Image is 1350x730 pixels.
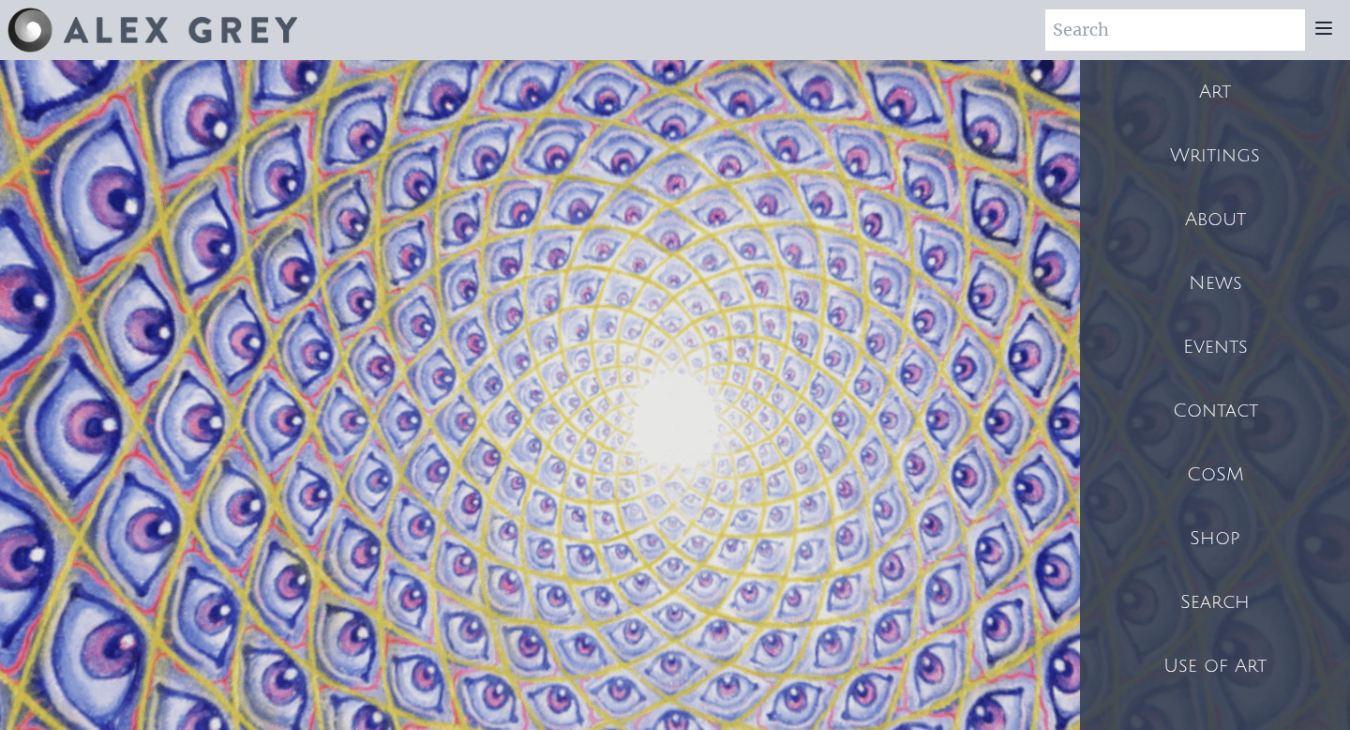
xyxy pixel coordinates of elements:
[1080,570,1350,634] a: Search
[1080,507,1350,570] a: Shop
[1080,379,1350,443] a: Contact
[1080,251,1350,315] a: News
[1080,60,1350,124] a: Art
[1080,124,1350,188] a: Writings
[1080,443,1350,507] a: CoSM
[1045,9,1305,51] input: Search
[1080,188,1350,251] a: About
[1080,315,1350,379] a: Events
[1080,634,1350,698] a: Use of Art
